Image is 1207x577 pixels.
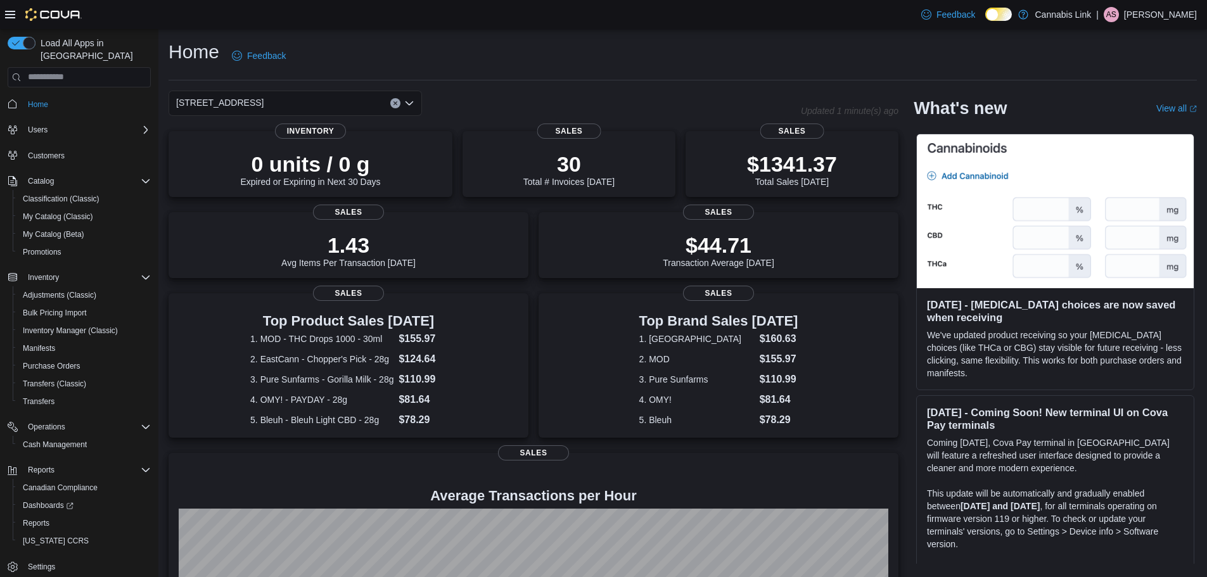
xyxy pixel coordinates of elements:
[23,419,70,434] button: Operations
[927,329,1184,379] p: We've updated product receiving so your [MEDICAL_DATA] choices (like THCa or CBG) stay visible fo...
[18,437,151,452] span: Cash Management
[23,559,60,574] a: Settings
[3,461,156,479] button: Reports
[18,394,60,409] a: Transfers
[18,305,151,320] span: Bulk Pricing Import
[23,194,99,204] span: Classification (Classic)
[281,232,416,268] div: Avg Items Per Transaction [DATE]
[241,151,381,187] div: Expired or Expiring in Next 30 Days
[639,414,755,426] dt: 5. Bleuh
[23,518,49,528] span: Reports
[18,244,151,260] span: Promotions
[18,288,101,303] a: Adjustments (Classic)
[18,358,86,374] a: Purchase Orders
[13,393,156,410] button: Transfers
[399,352,446,367] dd: $124.64
[639,314,798,329] h3: Top Brand Sales [DATE]
[985,8,1012,21] input: Dark Mode
[3,121,156,139] button: Users
[23,270,64,285] button: Inventory
[23,174,59,189] button: Catalog
[18,191,151,206] span: Classification (Classic)
[18,480,151,495] span: Canadian Compliance
[663,232,774,258] p: $44.71
[23,97,53,112] a: Home
[13,243,156,261] button: Promotions
[18,227,89,242] a: My Catalog (Beta)
[23,122,151,137] span: Users
[13,497,156,514] a: Dashboards
[13,532,156,550] button: [US_STATE] CCRS
[250,414,393,426] dt: 5. Bleuh - Bleuh Light CBD - 28g
[18,191,105,206] a: Classification (Classic)
[801,106,898,116] p: Updated 1 minute(s) ago
[13,375,156,393] button: Transfers (Classic)
[13,436,156,453] button: Cash Management
[23,96,151,112] span: Home
[13,304,156,322] button: Bulk Pricing Import
[498,445,569,460] span: Sales
[28,176,54,186] span: Catalog
[18,376,151,391] span: Transfers (Classic)
[1156,103,1197,113] a: View allExternal link
[523,151,615,187] div: Total # Invoices [DATE]
[18,516,151,531] span: Reports
[13,286,156,304] button: Adjustments (Classic)
[176,95,264,110] span: [STREET_ADDRESS]
[927,406,1184,431] h3: [DATE] - Coming Soon! New terminal UI on Cova Pay terminals
[404,98,414,108] button: Open list of options
[1104,7,1119,22] div: Andrew Stewart
[28,562,55,572] span: Settings
[23,559,151,574] span: Settings
[13,339,156,357] button: Manifests
[936,8,975,21] span: Feedback
[639,353,755,365] dt: 2. MOD
[25,8,82,21] img: Cova
[23,122,53,137] button: Users
[927,487,1184,550] p: This update will be automatically and gradually enabled between , for all terminals operating on ...
[18,323,123,338] a: Inventory Manager (Classic)
[18,209,98,224] a: My Catalog (Classic)
[1096,7,1099,22] p: |
[23,229,84,239] span: My Catalog (Beta)
[927,298,1184,324] h3: [DATE] - [MEDICAL_DATA] choices are now saved when receiving
[18,244,67,260] a: Promotions
[639,333,755,345] dt: 1. [GEOGRAPHIC_DATA]
[961,501,1040,511] strong: [DATE] and [DATE]
[13,357,156,375] button: Purchase Orders
[3,557,156,576] button: Settings
[18,498,79,513] a: Dashboards
[18,480,103,495] a: Canadian Compliance
[3,418,156,436] button: Operations
[1124,7,1197,22] p: [PERSON_NAME]
[3,146,156,165] button: Customers
[281,232,416,258] p: 1.43
[399,372,446,387] dd: $110.99
[13,225,156,243] button: My Catalog (Beta)
[23,326,118,336] span: Inventory Manager (Classic)
[639,373,755,386] dt: 3. Pure Sunfarms
[250,373,393,386] dt: 3. Pure Sunfarms - Gorilla Milk - 28g
[23,419,151,434] span: Operations
[18,227,151,242] span: My Catalog (Beta)
[747,151,837,177] p: $1341.37
[18,209,151,224] span: My Catalog (Classic)
[1106,7,1116,22] span: AS
[3,95,156,113] button: Home
[250,353,393,365] dt: 2. EastCann - Chopper's Pick - 28g
[23,500,73,510] span: Dashboards
[241,151,381,177] p: 0 units / 0 g
[23,270,151,285] span: Inventory
[23,440,87,450] span: Cash Management
[760,331,798,346] dd: $160.63
[663,232,774,268] div: Transaction Average [DATE]
[23,379,86,389] span: Transfers (Classic)
[760,412,798,428] dd: $78.29
[28,99,48,110] span: Home
[1035,7,1091,22] p: Cannabis Link
[169,39,219,65] h1: Home
[23,308,87,318] span: Bulk Pricing Import
[23,536,89,546] span: [US_STATE] CCRS
[18,533,151,548] span: Washington CCRS
[18,305,92,320] a: Bulk Pricing Import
